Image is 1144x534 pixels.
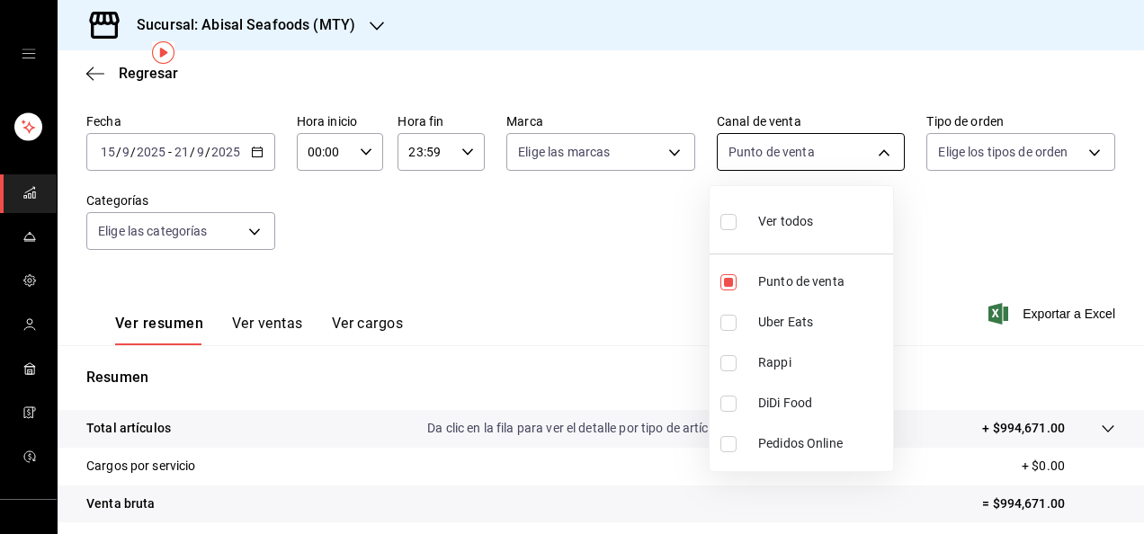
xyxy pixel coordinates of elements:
[758,272,886,291] span: Punto de venta
[152,41,174,64] img: Tooltip marker
[758,353,886,372] span: Rappi
[758,434,886,453] span: Pedidos Online
[758,394,886,413] span: DiDi Food
[758,313,886,332] span: Uber Eats
[758,212,813,231] span: Ver todos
